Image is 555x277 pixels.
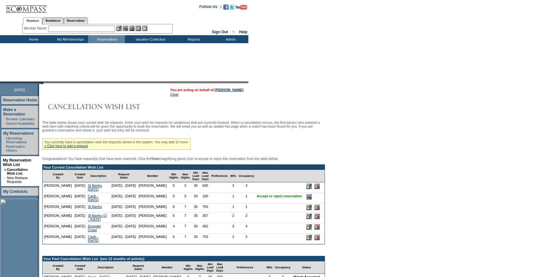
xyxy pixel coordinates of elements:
[201,203,210,212] td: 705
[64,17,88,24] a: Reservations
[179,212,191,223] td: 7
[170,92,178,96] a: Clear
[73,170,87,182] td: Created Date
[229,4,235,10] img: Follow us on Twitter
[237,170,256,182] td: Occupancy
[179,223,191,233] td: 7
[257,194,302,198] nobr: Accept or reject reservation
[191,170,201,182] td: Min Lead Days
[73,182,87,193] td: [DATE]
[306,194,312,200] input: Accept or Reject this Reservation
[43,203,73,212] td: [PERSON_NAME]
[43,223,73,233] td: [PERSON_NAME]
[73,203,87,212] td: [DATE]
[142,26,147,31] img: b_calculator.gif
[3,131,34,136] a: My Reservations
[194,261,205,274] td: Max Nights
[314,205,320,210] input: Delete this Request
[23,17,43,24] a: Members
[168,212,179,223] td: 6
[314,224,320,230] input: Delete this Request
[6,136,27,144] a: Upcoming Reservations
[87,170,110,182] td: Description
[24,26,48,31] div: Member Name:
[7,168,28,175] a: Cancellation Wish List
[306,214,312,219] input: Edit this Request
[210,170,229,182] td: Preferences
[201,170,210,182] td: Max Lead Days
[179,233,191,244] td: 7
[137,212,168,223] td: [PERSON_NAME]
[179,170,191,182] td: Max Nights
[179,182,191,193] td: 5
[229,193,237,203] td: 1
[239,30,247,34] a: Help
[4,176,6,184] td: ·
[88,224,101,232] a: Emerald Coast
[191,193,201,203] td: 30
[137,182,168,193] td: [PERSON_NAME]
[7,176,28,184] a: New Release Requests
[168,233,179,244] td: 6
[44,144,88,148] a: » Click here to add a request
[314,214,320,219] input: Delete this Request
[3,107,25,116] a: Make a Reservation
[137,203,168,212] td: [PERSON_NAME]
[112,224,136,228] nobr: [DATE] - [DATE]
[137,233,168,244] td: [PERSON_NAME]
[229,182,237,193] td: 3
[88,184,102,191] a: St Barths [DATE]
[306,205,312,210] input: Edit this Request
[123,26,128,31] img: View
[125,261,152,274] td: Request Dates
[112,194,136,198] nobr: [DATE] - [DATE]
[88,235,99,242] a: Carib - [DATE]
[151,157,159,161] b: View
[42,100,170,113] img: Cancellation Wish List
[14,35,51,43] td: Home
[152,261,183,274] td: Member
[229,212,237,223] td: 2
[87,261,125,274] td: Description
[42,17,64,24] a: Residences
[129,26,135,31] img: Impersonate
[237,223,256,233] td: 4
[3,189,28,194] a: My Contracts
[4,145,5,152] td: ·
[73,193,87,203] td: [DATE]
[112,235,136,239] nobr: [DATE] - [DATE]
[4,168,6,171] b: »
[191,223,201,233] td: 30
[274,261,292,274] td: Occupancy
[205,261,215,274] td: Min Lead Days
[43,170,73,182] td: Created By
[3,98,37,102] a: Reservation Home
[88,205,102,209] a: St Barths
[314,235,320,240] input: Delete this Request
[179,203,191,212] td: 7
[229,6,235,10] a: Follow us on Twitter
[201,233,210,244] td: 703
[201,223,210,233] td: 462
[306,235,312,240] input: Edit this Request
[237,182,256,193] td: 3
[236,5,247,10] img: Subscribe to our YouTube Channel
[182,261,194,274] td: Min Nights
[229,223,237,233] td: 3
[88,194,99,202] a: Carib - [DATE]
[73,212,87,223] td: [DATE]
[73,223,87,233] td: [DATE]
[237,193,256,203] td: 1
[73,261,87,274] td: Created Date
[42,138,191,150] div: You currently have 6 cancellation wish list requests stored in the system. You may add 10 more.
[229,170,237,182] td: BRs
[88,35,125,43] td: Reservations
[125,35,175,43] td: Vacation Collection
[292,261,321,274] td: Status
[314,184,320,189] input: Delete this Request
[88,214,107,221] a: St Barths (2) - [DATE]
[116,26,122,31] img: b_edit.gif
[229,203,237,212] td: 1
[168,223,179,233] td: 4
[265,261,274,274] td: BRs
